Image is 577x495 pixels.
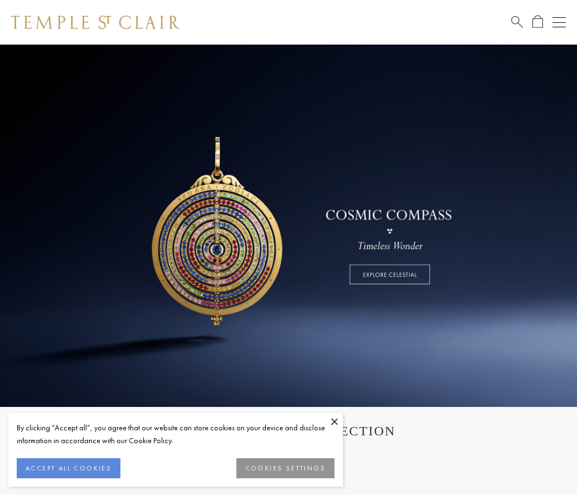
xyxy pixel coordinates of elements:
a: Search [511,15,523,29]
div: By clicking “Accept all”, you agree that our website can store cookies on your device and disclos... [17,421,334,447]
button: Open navigation [552,16,566,29]
a: Open Shopping Bag [532,15,543,29]
button: COOKIES SETTINGS [236,458,334,478]
img: Temple St. Clair [11,16,180,29]
button: ACCEPT ALL COOKIES [17,458,120,478]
